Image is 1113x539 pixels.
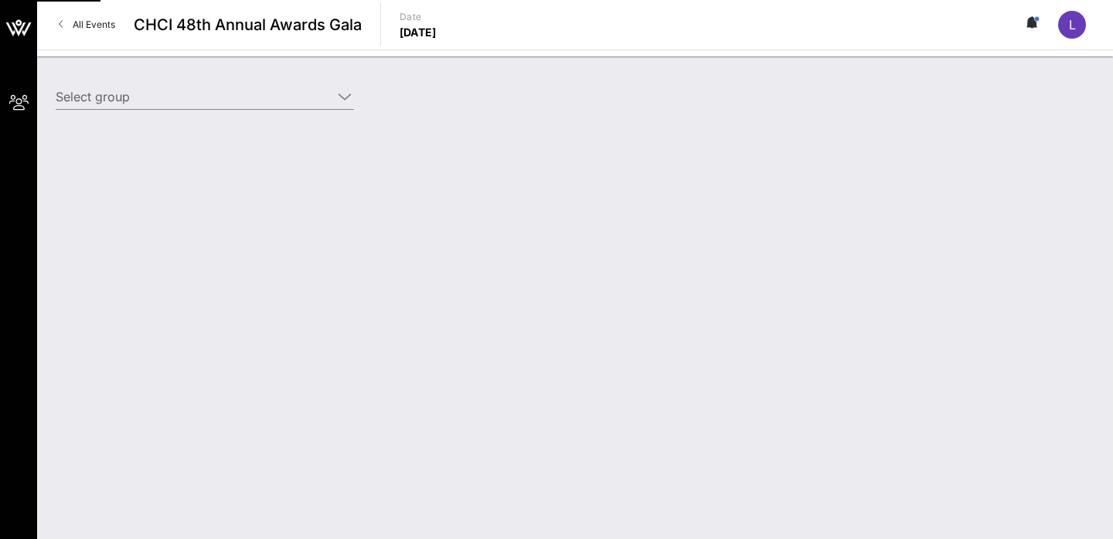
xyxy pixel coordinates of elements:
[400,9,437,25] p: Date
[1058,11,1086,39] div: L
[400,25,437,40] p: [DATE]
[49,12,124,37] a: All Events
[73,19,115,30] span: All Events
[134,13,362,36] span: CHCI 48th Annual Awards Gala
[1069,17,1076,32] span: L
